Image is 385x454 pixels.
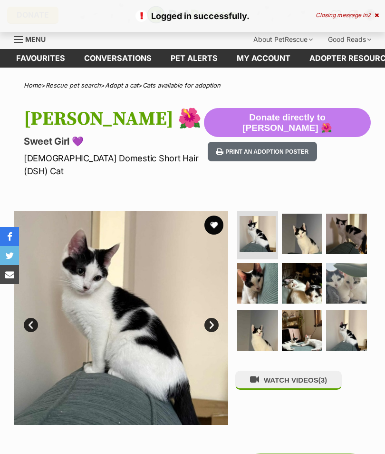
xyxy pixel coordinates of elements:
[105,81,138,89] a: Adopt a cat
[14,211,228,425] img: Photo of Mindy 🌺
[208,142,317,161] button: Print an adoption poster
[282,214,323,255] img: Photo of Mindy 🌺
[143,81,221,89] a: Cats available for adoption
[24,152,204,178] p: [DEMOGRAPHIC_DATA] Domestic Short Hair (DSH) Cat
[204,318,219,332] a: Next
[14,30,52,47] a: Menu
[161,49,227,68] a: Pet alerts
[24,318,38,332] a: Prev
[24,81,41,89] a: Home
[247,30,319,49] div: About PetRescue
[240,216,276,252] img: Photo of Mindy 🌺
[321,30,378,49] div: Good Reads
[7,49,75,68] a: Favourites
[282,263,323,304] img: Photo of Mindy 🌺
[237,263,278,304] img: Photo of Mindy 🌺
[237,310,278,351] img: Photo of Mindy 🌺
[326,214,367,255] img: Photo of Mindy 🌺
[227,49,300,68] a: My account
[25,35,46,43] span: Menu
[316,12,379,19] div: Closing message in
[235,371,342,389] button: WATCH VIDEOS(3)
[75,49,161,68] a: conversations
[204,108,371,138] button: Donate directly to [PERSON_NAME] 🌺
[318,376,327,384] span: (3)
[282,310,323,351] img: Photo of Mindy 🌺
[24,135,204,148] p: Sweet Girl 💜
[10,10,375,22] p: Logged in successfully.
[326,263,367,304] img: Photo of Mindy 🌺
[326,310,367,351] img: Photo of Mindy 🌺
[204,216,223,235] button: favourite
[24,108,204,130] h1: [PERSON_NAME] 🌺
[46,81,101,89] a: Rescue pet search
[367,11,371,19] span: 2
